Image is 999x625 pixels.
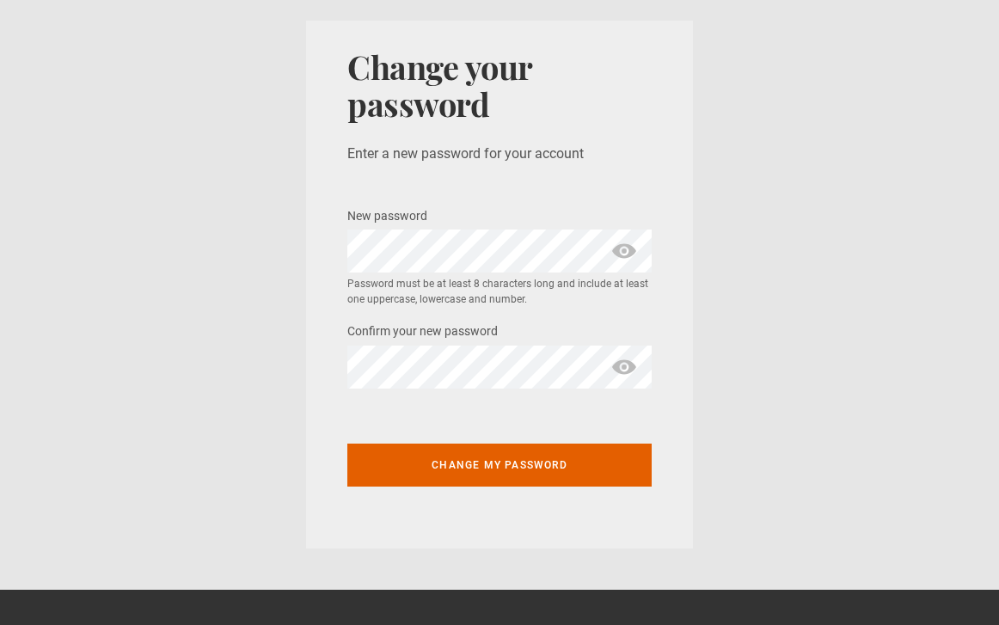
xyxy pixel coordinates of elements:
[347,276,652,307] small: Password must be at least 8 characters long and include at least one uppercase, lowercase and num...
[347,444,652,487] button: Change my password
[610,346,638,389] span: show password
[347,48,652,123] h1: Change your password
[347,144,652,164] p: Enter a new password for your account
[610,230,638,273] span: show password
[347,206,427,227] label: New password
[347,322,498,342] label: Confirm your new password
